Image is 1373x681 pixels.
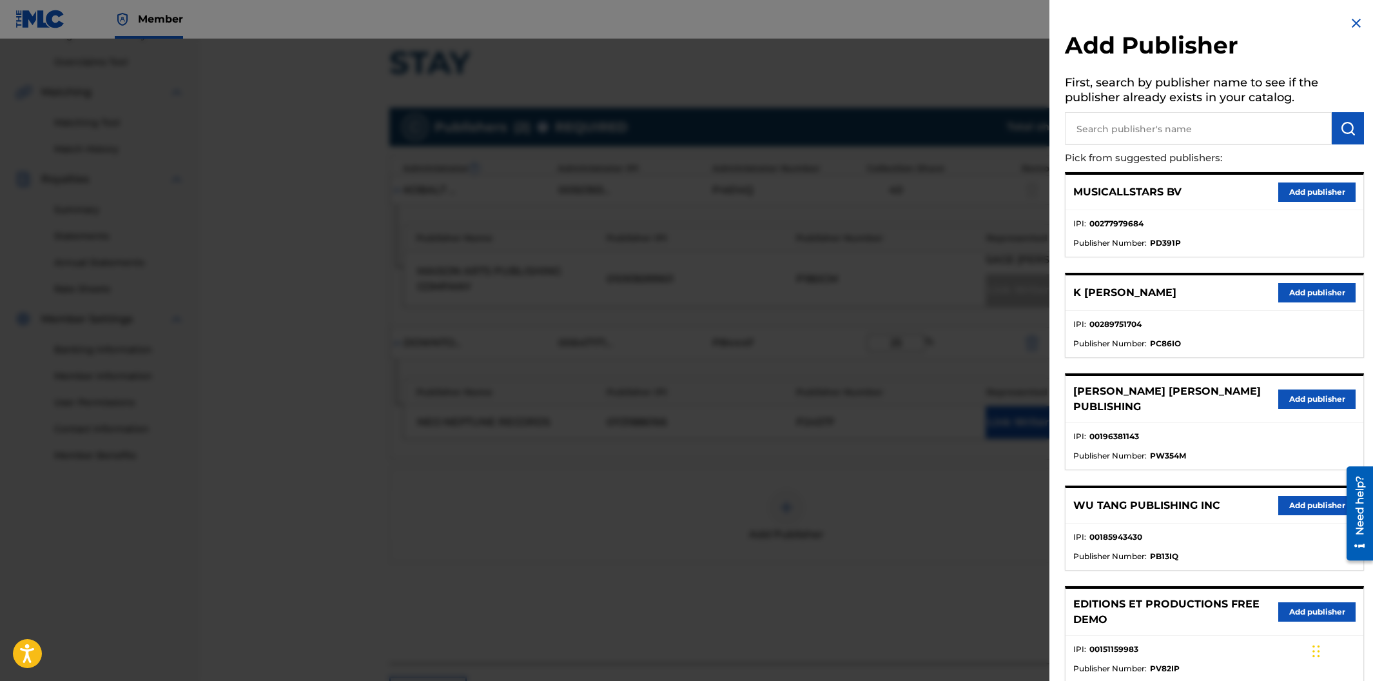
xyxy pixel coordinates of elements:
span: IPI : [1073,218,1086,230]
span: Member [138,12,183,26]
p: K [PERSON_NAME] [1073,285,1176,301]
span: Publisher Number : [1073,237,1147,249]
img: Top Rightsholder [115,12,130,27]
p: EDITIONS ET PRODUCTIONS FREE DEMO [1073,597,1278,627]
strong: 00289751704 [1089,319,1142,330]
button: Add publisher [1278,602,1356,622]
button: Add publisher [1278,183,1356,202]
span: Publisher Number : [1073,663,1147,675]
span: IPI : [1073,531,1086,543]
img: MLC Logo [15,10,65,28]
strong: PW354M [1150,450,1186,462]
div: Drag [1312,632,1320,671]
p: Pick from suggested publishers: [1065,144,1290,172]
p: WU TANG PUBLISHING INC [1073,498,1220,513]
button: Add publisher [1278,496,1356,515]
strong: 00151159983 [1089,644,1138,655]
span: Publisher Number : [1073,551,1147,562]
span: Publisher Number : [1073,338,1147,350]
strong: 00185943430 [1089,531,1142,543]
iframe: Resource Center [1337,461,1373,565]
span: IPI : [1073,644,1086,655]
p: MUSICALLSTARS BV [1073,184,1182,200]
strong: PD391P [1150,237,1181,249]
strong: 00277979684 [1089,218,1144,230]
strong: PC86IO [1150,338,1181,350]
h2: Add Publisher [1065,31,1364,64]
span: IPI : [1073,319,1086,330]
h5: First, search by publisher name to see if the publisher already exists in your catalog. [1065,72,1364,112]
p: [PERSON_NAME] [PERSON_NAME] PUBLISHING [1073,384,1278,415]
strong: 00196381143 [1089,431,1139,442]
strong: PB13IQ [1150,551,1178,562]
button: Add publisher [1278,283,1356,302]
span: IPI : [1073,431,1086,442]
strong: PV82IP [1150,663,1180,675]
iframe: Chat Widget [1309,619,1373,681]
img: Search Works [1340,121,1356,136]
input: Search publisher's name [1065,112,1332,144]
span: Publisher Number : [1073,450,1147,462]
button: Add publisher [1278,390,1356,409]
